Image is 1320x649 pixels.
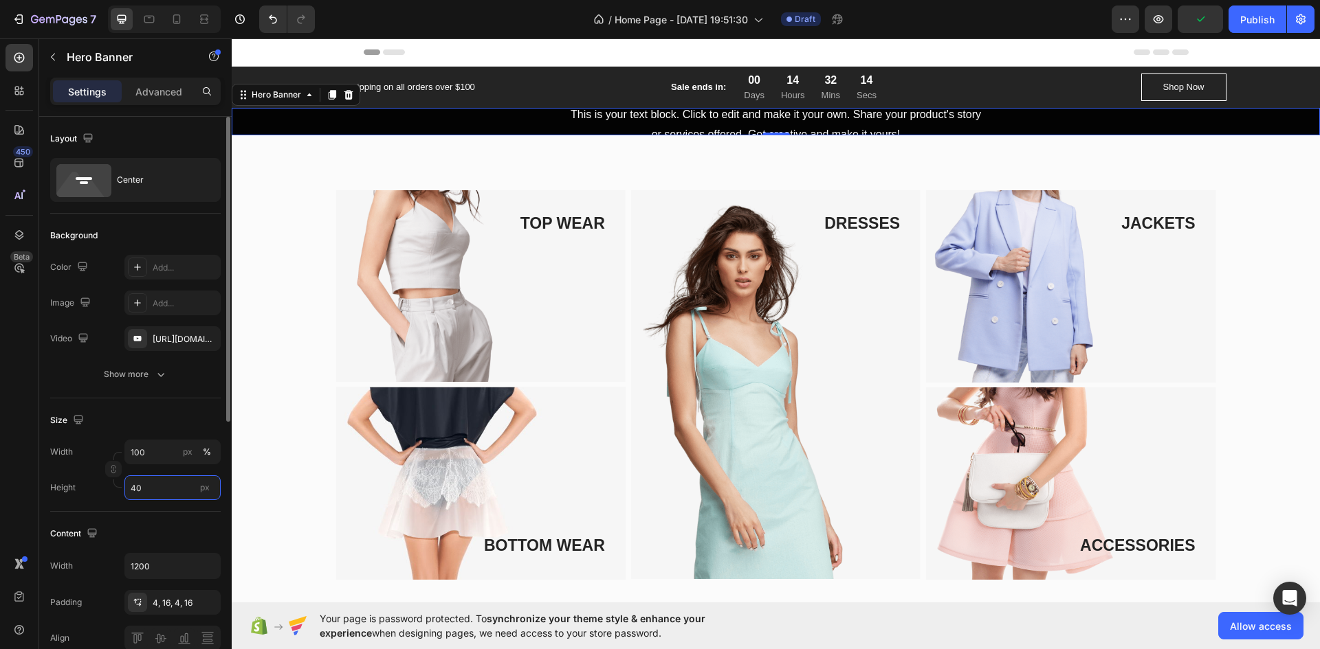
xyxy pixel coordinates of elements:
[399,152,689,540] a: Image Title
[590,50,608,64] p: Mins
[104,348,394,541] img: Alt Image
[399,152,689,540] img: Alt Image
[183,446,192,458] div: px
[232,38,1320,602] iframe: Design area
[124,440,221,464] input: px%
[439,42,494,56] p: Sale ends in:
[104,367,168,381] div: Show more
[910,35,995,62] a: Shop Now
[125,554,220,578] input: Auto
[50,229,98,242] div: Background
[549,50,573,64] p: Hours
[694,349,984,541] img: Alt Image
[50,596,82,608] div: Padding
[694,152,984,344] img: Alt Image
[549,34,573,50] div: 14
[625,50,645,64] p: Secs
[50,130,96,148] div: Layout
[50,330,91,348] div: Video
[1218,612,1303,639] button: Allow access
[104,152,394,344] a: Image Title
[50,446,73,458] label: Width
[590,34,608,50] div: 32
[608,12,612,27] span: /
[320,613,705,639] span: synchronize your theme style & enhance your experience
[50,525,100,543] div: Content
[50,294,93,312] div: Image
[795,13,815,25] span: Draft
[289,175,373,196] p: TOP WEAR
[694,152,984,344] a: Image Title
[153,297,217,310] div: Add...
[67,49,184,65] p: Hero Banner
[1230,619,1292,633] span: Allow access
[68,84,107,99] p: Settings
[252,497,373,518] p: BOTTOM WEAR
[179,444,196,460] button: %
[90,11,96,27] p: 7
[200,482,210,492] span: px
[117,164,201,196] div: Center
[5,5,102,33] button: 7
[50,481,76,494] label: Height
[512,34,533,50] div: 00
[932,42,973,56] div: Shop Now
[50,560,73,572] div: Width
[848,497,963,518] p: ACCESSORIES
[50,411,87,430] div: Size
[104,348,394,541] a: Image Title
[615,12,748,27] span: Home Page - [DATE] 19:51:30
[13,146,33,157] div: 450
[890,175,963,196] p: JACKETS
[199,444,215,460] button: px
[50,362,221,387] button: Show more
[1240,12,1275,27] div: Publish
[512,50,533,64] p: Days
[153,262,217,274] div: Add...
[50,258,91,277] div: Color
[135,84,182,99] p: Advanced
[203,446,211,458] div: %
[143,65,946,108] div: This is your text block. Click to edit and make it your own. Share your product's story or servic...
[124,475,221,500] input: px
[1273,582,1306,615] div: Open Intercom Messenger
[593,175,668,196] p: DRESSES
[153,597,217,609] div: 4, 16, 4, 16
[259,5,315,33] div: Undo/Redo
[17,50,72,62] div: Hero Banner
[1229,5,1286,33] button: Publish
[10,251,33,262] div: Beta
[694,349,984,541] a: Image Title
[153,333,217,345] div: [URL][DOMAIN_NAME]
[104,152,394,344] img: Alt Image
[625,34,645,50] div: 14
[50,632,69,644] div: Align
[320,611,759,640] span: Your page is password protected. To when designing pages, we need access to your store password.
